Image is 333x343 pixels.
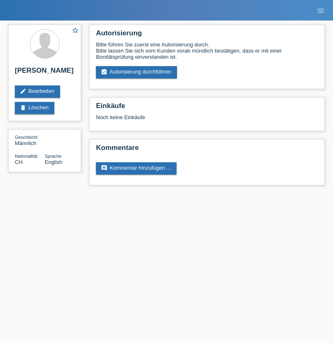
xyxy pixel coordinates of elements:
[20,104,26,111] i: delete
[15,102,54,114] a: deleteLöschen
[15,134,45,146] div: Männlich
[312,8,329,13] a: menu
[15,85,60,98] a: editBearbeiten
[72,27,79,35] a: star_border
[15,135,37,140] span: Geschlecht
[45,159,63,165] span: English
[96,162,177,175] a: commentKommentar hinzufügen ...
[96,66,177,78] a: assignment_turned_inAutorisierung durchführen
[317,7,325,15] i: menu
[101,69,107,75] i: assignment_turned_in
[15,159,23,165] span: Schweiz
[15,154,37,159] span: Nationalität
[15,67,75,79] h2: [PERSON_NAME]
[96,144,318,156] h2: Kommentare
[45,154,62,159] span: Sprache
[96,114,318,127] div: Noch keine Einkäufe
[96,29,318,41] h2: Autorisierung
[20,88,26,94] i: edit
[96,102,318,114] h2: Einkäufe
[96,41,318,60] div: Bitte führen Sie zuerst eine Autorisierung durch. Bitte lassen Sie sich vom Kunden vorab mündlich...
[101,165,107,171] i: comment
[72,27,79,34] i: star_border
